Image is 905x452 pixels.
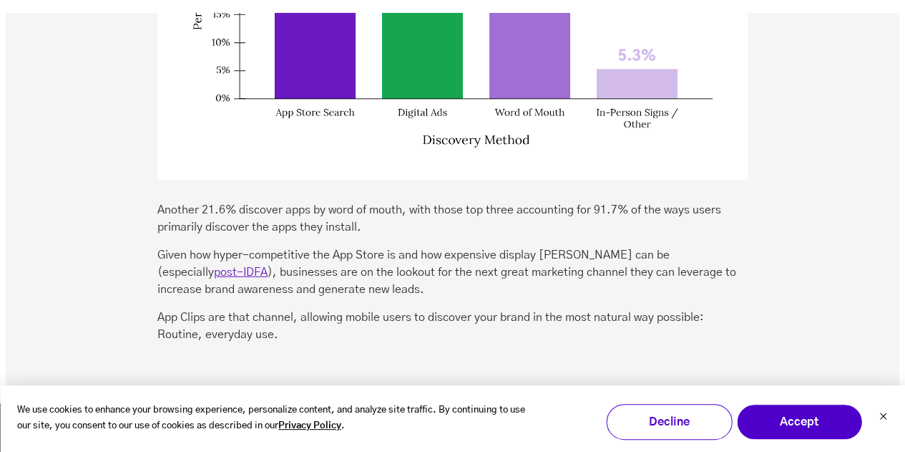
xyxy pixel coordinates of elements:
[157,201,748,236] p: Another 21.6% discover apps by word of mouth, with those top three accounting for 91.7% of the wa...
[606,404,732,440] button: Decline
[214,266,268,278] a: post-IDFA
[879,410,887,425] button: Dismiss cookie banner
[157,309,748,343] p: App Clips are that channel, allowing mobile users to discover your brand in the most natural way ...
[736,404,862,440] button: Accept
[17,403,526,436] p: We use cookies to enhance your browsing experience, personalize content, and analyze site traffic...
[278,418,341,435] a: Privacy Policy
[157,246,748,298] p: Given how hyper-competitive the App Store is and how expensive display [PERSON_NAME] can be (espe...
